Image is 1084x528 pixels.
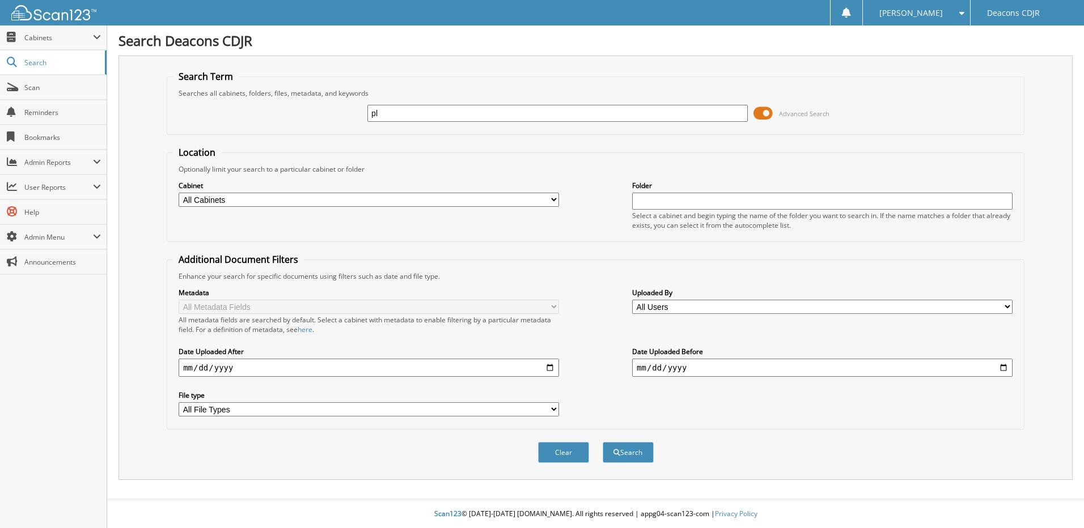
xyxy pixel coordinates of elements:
legend: Additional Document Filters [173,253,304,266]
label: Folder [632,181,1013,190]
span: Help [24,207,101,217]
span: Search [24,58,99,67]
span: Cabinets [24,33,93,42]
button: Search [603,442,654,463]
span: Scan123 [434,509,461,518]
img: scan123-logo-white.svg [11,5,96,20]
div: Searches all cabinets, folders, files, metadata, and keywords [173,88,1018,98]
label: Cabinet [179,181,559,190]
div: Optionally limit your search to a particular cabinet or folder [173,164,1018,174]
input: start [179,359,559,377]
label: Date Uploaded After [179,347,559,356]
span: Announcements [24,257,101,267]
span: User Reports [24,182,93,192]
h1: Search Deacons CDJR [118,31,1073,50]
legend: Search Term [173,70,239,83]
span: Deacons CDJR [987,10,1040,16]
legend: Location [173,146,221,159]
div: All metadata fields are searched by default. Select a cabinet with metadata to enable filtering b... [179,315,559,334]
label: Metadata [179,288,559,297]
div: © [DATE]-[DATE] [DOMAIN_NAME]. All rights reserved | appg04-scan123-com | [107,500,1084,528]
span: Reminders [24,108,101,117]
label: File type [179,390,559,400]
a: Privacy Policy [715,509,757,518]
iframe: Chat Widget [1027,474,1084,528]
input: end [632,359,1013,377]
div: Enhance your search for specific documents using filters such as date and file type. [173,271,1018,281]
div: Select a cabinet and begin typing the name of the folder you want to search in. If the name match... [632,211,1013,230]
span: Admin Menu [24,232,93,242]
label: Date Uploaded Before [632,347,1013,356]
span: Scan [24,83,101,92]
label: Uploaded By [632,288,1013,297]
span: Bookmarks [24,133,101,142]
button: Clear [538,442,589,463]
span: Admin Reports [24,157,93,167]
a: here [298,325,312,334]
span: Advanced Search [779,109,829,118]
span: [PERSON_NAME] [879,10,943,16]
